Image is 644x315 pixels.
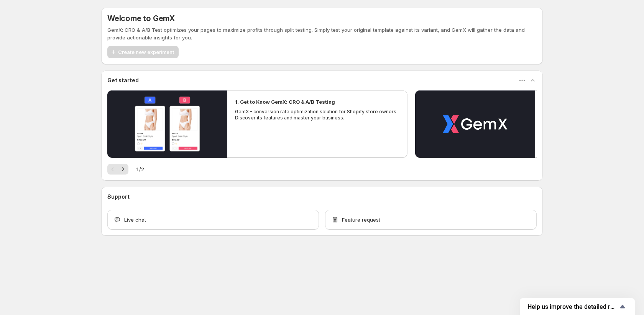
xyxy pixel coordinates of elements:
[107,164,128,175] nav: Pagination
[342,216,380,224] span: Feature request
[527,302,627,311] button: Show survey - Help us improve the detailed report for A/B campaigns
[107,14,175,23] h5: Welcome to GemX
[107,193,130,201] h3: Support
[124,216,146,224] span: Live chat
[107,26,537,41] p: GemX: CRO & A/B Test optimizes your pages to maximize profits through split testing. Simply test ...
[118,164,128,175] button: Next
[527,303,618,310] span: Help us improve the detailed report for A/B campaigns
[107,90,227,158] button: Play video
[107,77,139,84] h3: Get started
[235,98,335,106] h2: 1. Get to Know GemX: CRO & A/B Testing
[415,90,535,158] button: Play video
[235,109,400,121] p: GemX - conversion rate optimization solution for Shopify store owners. Discover its features and ...
[136,165,144,173] span: 1 / 2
